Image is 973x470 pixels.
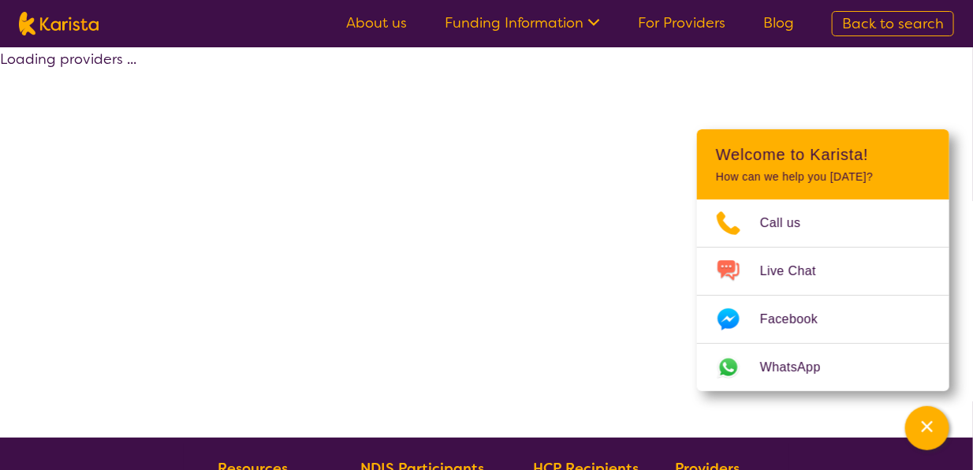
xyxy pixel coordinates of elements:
[697,344,949,391] a: Web link opens in a new tab.
[832,11,954,36] a: Back to search
[760,356,840,379] span: WhatsApp
[763,13,794,32] a: Blog
[346,13,407,32] a: About us
[638,13,725,32] a: For Providers
[760,211,820,235] span: Call us
[19,12,99,35] img: Karista logo
[716,170,930,184] p: How can we help you [DATE]?
[445,13,600,32] a: Funding Information
[760,308,837,331] span: Facebook
[760,259,835,283] span: Live Chat
[842,14,944,33] span: Back to search
[697,200,949,391] ul: Choose channel
[905,406,949,450] button: Channel Menu
[716,145,930,164] h2: Welcome to Karista!
[697,129,949,391] div: Channel Menu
